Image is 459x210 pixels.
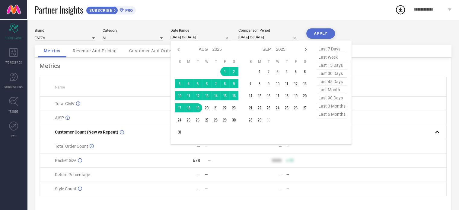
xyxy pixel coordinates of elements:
input: Select date range [171,34,231,40]
span: Revenue And Pricing [73,48,117,53]
th: Wednesday [202,59,211,64]
td: Sun Aug 31 2025 [175,128,184,137]
td: Fri Aug 22 2025 [220,103,229,112]
div: — [205,187,243,191]
td: Sat Sep 20 2025 [300,91,309,100]
div: Comparison Period [238,28,299,33]
span: SCORECARDS [5,36,23,40]
div: Open download list [395,4,406,15]
span: Partner Insights [35,4,83,16]
div: Metrics [40,62,447,69]
td: Sun Aug 17 2025 [175,103,184,112]
span: last 3 months [317,102,347,110]
td: Thu Sep 25 2025 [282,103,291,112]
td: Thu Sep 04 2025 [282,67,291,76]
span: Total Order Count [55,144,88,149]
td: Fri Sep 19 2025 [291,91,300,100]
th: Thursday [282,59,291,64]
td: Thu Aug 14 2025 [211,91,220,100]
span: Customer And Orders [129,48,175,53]
td: Tue Sep 09 2025 [264,79,273,88]
td: Sun Sep 28 2025 [246,115,255,124]
div: Category [103,28,163,33]
td: Tue Sep 23 2025 [264,103,273,112]
div: — [205,173,243,177]
span: Return Percentage [55,172,90,177]
span: last 45 days [317,78,347,86]
td: Sat Sep 27 2025 [300,103,309,112]
div: — [197,186,200,191]
td: Fri Aug 29 2025 [220,115,229,124]
td: Sat Aug 02 2025 [229,67,238,76]
span: PRO [124,8,133,13]
td: Tue Aug 26 2025 [193,115,202,124]
td: Fri Aug 15 2025 [220,91,229,100]
td: Sat Aug 09 2025 [229,79,238,88]
th: Tuesday [264,59,273,64]
span: last 15 days [317,61,347,69]
th: Sunday [175,59,184,64]
td: Sun Aug 10 2025 [175,91,184,100]
td: Tue Aug 05 2025 [193,79,202,88]
td: Mon Aug 04 2025 [184,79,193,88]
td: Thu Aug 07 2025 [211,79,220,88]
th: Sunday [246,59,255,64]
div: — [279,144,282,149]
th: Saturday [229,59,238,64]
div: 678 [193,158,200,163]
td: Sun Aug 24 2025 [175,115,184,124]
div: 9999 [272,158,282,163]
th: Friday [220,59,229,64]
td: Mon Aug 11 2025 [184,91,193,100]
td: Sun Aug 03 2025 [175,79,184,88]
div: Next month [302,46,309,53]
span: Basket Size [55,158,76,163]
td: Wed Sep 24 2025 [273,103,282,112]
td: Mon Aug 25 2025 [184,115,193,124]
button: APPLY [306,28,335,39]
span: AISP [55,115,64,120]
td: Tue Sep 30 2025 [264,115,273,124]
td: Thu Sep 11 2025 [282,79,291,88]
span: last 6 months [317,110,347,118]
div: — [279,186,282,191]
span: Name [55,85,65,89]
div: — [197,144,200,149]
th: Wednesday [273,59,282,64]
th: Saturday [300,59,309,64]
td: Sat Sep 13 2025 [300,79,309,88]
td: Sun Sep 07 2025 [246,79,255,88]
a: SUBSCRIBEPRO [86,5,136,15]
td: Thu Sep 18 2025 [282,91,291,100]
span: last week [317,53,347,61]
span: SUBSCRIBE [86,8,114,13]
div: Brand [35,28,95,33]
span: 50 [289,158,294,163]
div: — [197,172,200,177]
span: FWD [11,134,17,138]
span: last 30 days [317,69,347,78]
td: Fri Sep 26 2025 [291,103,300,112]
td: Tue Sep 02 2025 [264,67,273,76]
span: last 7 days [317,45,347,53]
td: Sun Sep 21 2025 [246,103,255,112]
input: Select comparison period [238,34,299,40]
td: Wed Sep 10 2025 [273,79,282,88]
th: Monday [184,59,193,64]
td: Tue Sep 16 2025 [264,91,273,100]
td: Sat Aug 16 2025 [229,91,238,100]
span: TRENDS [8,109,19,114]
div: Previous month [175,46,182,53]
td: Thu Aug 28 2025 [211,115,220,124]
td: Wed Aug 27 2025 [202,115,211,124]
td: Fri Aug 08 2025 [220,79,229,88]
td: Mon Aug 18 2025 [184,103,193,112]
span: WORKSPACE [5,60,22,65]
td: Wed Aug 20 2025 [202,103,211,112]
div: — [205,144,243,148]
td: Wed Aug 13 2025 [202,91,211,100]
div: — [286,187,324,191]
td: Tue Aug 12 2025 [193,91,202,100]
th: Monday [255,59,264,64]
td: Wed Sep 03 2025 [273,67,282,76]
